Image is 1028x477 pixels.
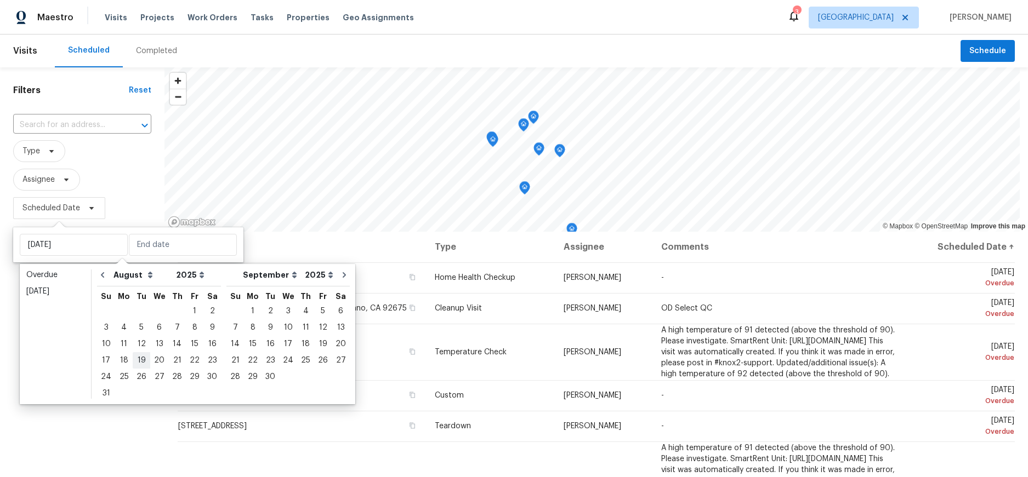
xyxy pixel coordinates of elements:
[912,352,1014,363] div: Overdue
[244,369,262,384] div: 29
[314,320,332,335] div: 12
[203,336,221,352] div: 16
[168,369,186,385] div: Thu Aug 28 2025
[554,144,565,161] div: Map marker
[302,267,336,283] select: Year
[164,67,1020,232] canvas: Map
[186,369,203,385] div: Fri Aug 29 2025
[186,303,203,319] div: 1
[97,385,115,401] div: Sun Aug 31 2025
[564,392,621,399] span: [PERSON_NAME]
[115,352,133,369] div: Mon Aug 18 2025
[94,264,111,286] button: Go to previous month
[115,336,133,352] div: Mon Aug 11 2025
[118,292,130,300] abbr: Monday
[912,299,1014,319] span: [DATE]
[13,117,121,134] input: Search for an address...
[279,303,297,319] div: Wed Sep 03 2025
[97,320,115,335] div: 3
[186,369,203,384] div: 29
[915,222,968,230] a: OpenStreetMap
[297,336,314,352] div: 18
[22,203,80,214] span: Scheduled Date
[818,12,894,23] span: [GEOGRAPHIC_DATA]
[407,272,417,282] button: Copy Address
[226,369,244,384] div: 28
[140,12,174,23] span: Projects
[262,336,279,352] div: Tue Sep 16 2025
[486,131,497,148] div: Map marker
[170,73,186,89] button: Zoom in
[168,352,186,369] div: Thu Aug 21 2025
[150,369,168,385] div: Wed Aug 27 2025
[564,304,621,312] span: [PERSON_NAME]
[129,85,151,96] div: Reset
[566,223,577,240] div: Map marker
[26,286,84,297] div: [DATE]
[240,267,302,283] select: Month
[652,232,904,262] th: Comments
[133,336,150,352] div: 12
[97,369,115,384] div: 24
[279,336,297,352] div: 17
[661,274,664,281] span: -
[150,336,168,352] div: Wed Aug 13 2025
[115,336,133,352] div: 11
[661,422,664,430] span: -
[203,303,221,319] div: Sat Aug 02 2025
[203,353,221,368] div: 23
[244,336,262,352] div: 15
[336,264,353,286] button: Go to next month
[154,292,166,300] abbr: Wednesday
[332,353,350,368] div: 27
[133,369,150,384] div: 26
[314,303,332,319] div: Fri Sep 05 2025
[945,12,1012,23] span: [PERSON_NAME]
[912,386,1014,406] span: [DATE]
[262,303,279,319] div: Tue Sep 02 2025
[133,319,150,336] div: Tue Aug 05 2025
[297,303,314,319] div: Thu Sep 04 2025
[912,268,1014,289] span: [DATE]
[244,303,262,319] div: Mon Sep 01 2025
[115,319,133,336] div: Mon Aug 04 2025
[150,369,168,384] div: 27
[244,369,262,385] div: Mon Sep 29 2025
[297,353,314,368] div: 25
[191,292,198,300] abbr: Friday
[244,336,262,352] div: Mon Sep 15 2025
[178,422,247,430] span: [STREET_ADDRESS]
[904,232,1015,262] th: Scheduled Date ↑
[37,12,73,23] span: Maestro
[332,303,350,319] div: 6
[150,352,168,369] div: Wed Aug 20 2025
[129,234,237,256] input: End date
[22,174,55,185] span: Assignee
[150,320,168,335] div: 6
[314,352,332,369] div: Fri Sep 26 2025
[407,421,417,430] button: Copy Address
[186,319,203,336] div: Fri Aug 08 2025
[101,292,111,300] abbr: Sunday
[912,417,1014,437] span: [DATE]
[168,336,186,352] div: 14
[244,353,262,368] div: 22
[332,319,350,336] div: Sat Sep 13 2025
[564,348,621,356] span: [PERSON_NAME]
[332,352,350,369] div: Sat Sep 27 2025
[279,352,297,369] div: Wed Sep 24 2025
[297,352,314,369] div: Thu Sep 25 2025
[207,292,218,300] abbr: Saturday
[150,336,168,352] div: 13
[22,267,88,398] ul: Date picker shortcuts
[332,303,350,319] div: Sat Sep 06 2025
[435,392,464,399] span: Custom
[435,304,482,312] span: Cleanup Visit
[435,422,471,430] span: Teardown
[912,278,1014,289] div: Overdue
[170,89,186,105] span: Zoom out
[244,320,262,335] div: 8
[426,232,555,262] th: Type
[435,274,515,281] span: Home Health Checkup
